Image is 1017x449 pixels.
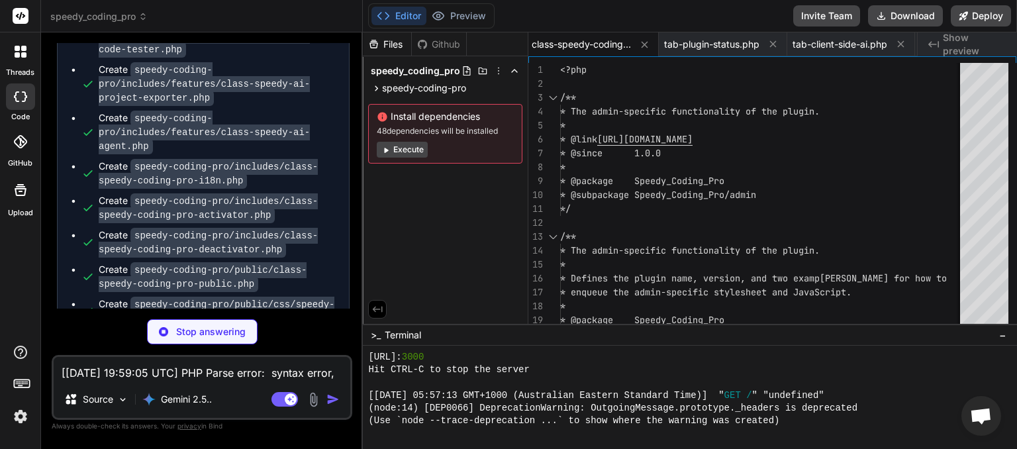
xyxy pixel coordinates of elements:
[528,202,543,216] div: 11
[560,244,820,256] span: * The admin-specific functionality of the plugin.
[528,146,543,160] div: 7
[11,111,30,123] label: code
[528,272,543,285] div: 16
[528,77,543,91] div: 2
[368,364,529,376] span: Hit CTRL-C to stop the server
[385,328,421,342] span: Terminal
[528,63,543,77] div: 1
[528,160,543,174] div: 8
[371,7,426,25] button: Editor
[724,389,741,402] span: GET
[99,62,310,106] code: speedy-coding-pro/includes/features/class-speedy-ai-project-exporter.php
[943,31,1006,58] span: Show preview
[426,7,491,25] button: Preview
[377,142,428,158] button: Execute
[368,351,401,364] span: [URL]:
[377,126,514,136] span: 48 dependencies will be installed
[412,38,466,51] div: Github
[999,328,1006,342] span: −
[99,111,336,153] div: Create
[560,147,661,159] span: * @since 1.0.0
[99,228,318,258] code: speedy-coding-pro/includes/class-speedy-coding-pro-deactivator.php
[528,244,543,258] div: 14
[793,38,887,51] span: tab-client-side-ai.php
[99,159,318,189] code: speedy-coding-pro/includes/class-speedy-coding-pro-i18n.php
[544,230,561,244] div: Click to collapse the range.
[99,297,334,326] code: speedy-coding-pro/public/css/speedy-coding-pro-public.css
[8,158,32,169] label: GitHub
[528,119,543,132] div: 5
[560,105,820,117] span: * The admin-specific functionality of the plugin.
[961,396,1001,436] a: Open chat
[52,420,352,432] p: Always double-check its answers. Your in Bind
[528,258,543,272] div: 15
[820,272,947,284] span: [PERSON_NAME] for how to
[99,262,307,292] code: speedy-coding-pro/public/class-speedy-coding-pro-public.php
[306,392,321,407] img: attachment
[532,38,631,51] span: class-speedy-coding-pro-admin.php
[560,314,724,326] span: * @package Speedy_Coding_Pro
[820,286,851,298] span: cript.
[176,325,246,338] p: Stop answering
[99,15,336,56] div: Create
[528,132,543,146] div: 6
[752,389,824,402] span: " "undefined"
[528,91,543,105] div: 3
[793,5,860,26] button: Invite Team
[99,263,336,291] div: Create
[528,188,543,202] div: 10
[597,133,693,145] span: [URL][DOMAIN_NAME]
[368,402,857,415] span: (node:14) [DEP0066] DeprecationWarning: OutgoingMessage.prototype._headers is deprecated
[377,110,514,123] span: Install dependencies
[868,5,943,26] button: Download
[99,297,336,325] div: Create
[951,5,1011,26] button: Deploy
[528,216,543,230] div: 12
[368,389,724,402] span: [[DATE] 05:57:13 GMT+1000 (Australian Eastern Standard Time)] "
[99,194,336,222] div: Create
[371,64,460,77] span: speedy_coding_pro
[117,394,128,405] img: Pick Models
[402,351,424,364] span: 3000
[528,174,543,188] div: 9
[50,10,148,23] span: speedy_coding_pro
[996,324,1009,346] button: −
[99,63,336,105] div: Create
[368,415,779,427] span: (Use `node --trace-deprecation ...` to show where the warning was created)
[560,133,597,145] span: * @link
[6,67,34,78] label: threads
[83,393,113,406] p: Source
[664,38,759,51] span: tab-plugin-status.php
[528,299,543,313] div: 18
[746,389,751,402] span: /
[326,393,340,406] img: icon
[528,285,543,299] div: 17
[99,228,336,256] div: Create
[528,230,543,244] div: 13
[560,189,756,201] span: * @subpackage Speedy_Coding_Pro/admin
[382,81,466,95] span: speedy-coding-pro
[99,193,318,223] code: speedy-coding-pro/includes/class-speedy-coding-pro-activator.php
[8,207,33,219] label: Upload
[9,405,32,428] img: settings
[560,64,587,75] span: <?php
[161,393,212,406] p: Gemini 2.5..
[371,328,381,342] span: >_
[528,105,543,119] div: 4
[99,160,336,187] div: Create
[142,393,156,406] img: Gemini 2.5 Pro
[544,91,561,105] div: Click to collapse the range.
[363,38,411,51] div: Files
[560,286,820,298] span: * enqueue the admin-specific stylesheet and JavaS
[528,313,543,327] div: 19
[560,272,820,284] span: * Defines the plugin name, version, and two examp
[560,175,724,187] span: * @package Speedy_Coding_Pro
[99,111,310,154] code: speedy-coding-pro/includes/features/class-speedy-ai-agent.php
[177,422,201,430] span: privacy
